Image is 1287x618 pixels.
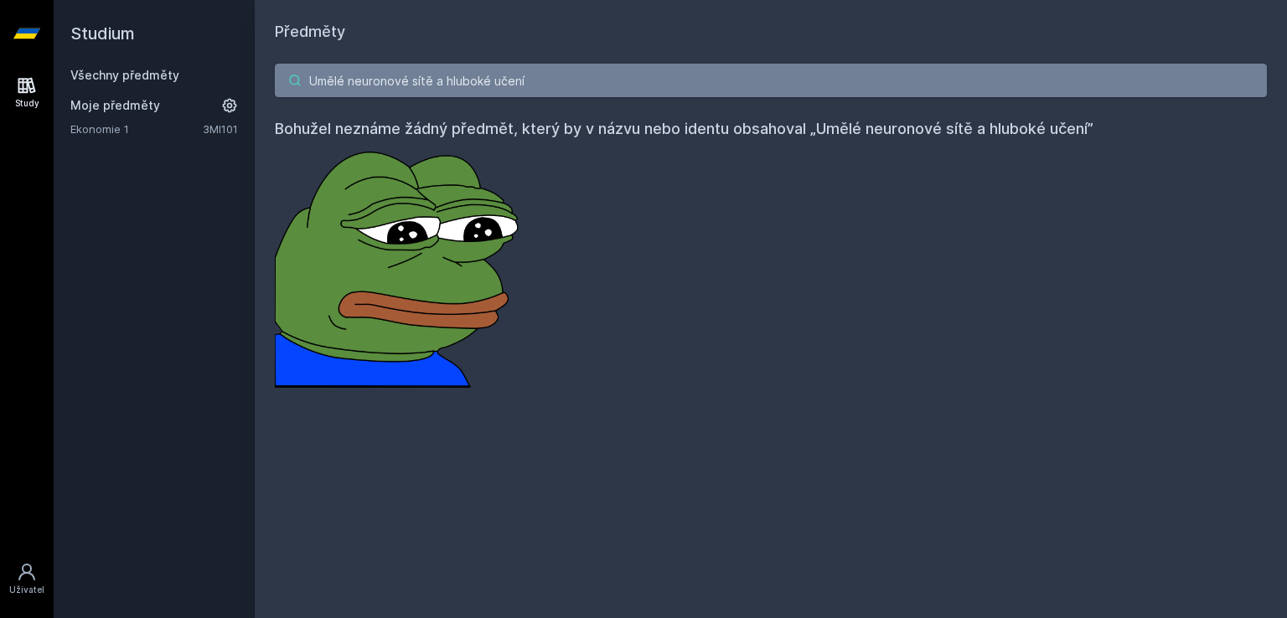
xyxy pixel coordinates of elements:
[275,64,1267,97] input: Název nebo ident předmětu…
[70,68,179,82] a: Všechny předměty
[3,67,50,118] a: Study
[70,97,160,114] span: Moje předměty
[275,20,1267,44] h1: Předměty
[275,141,526,388] img: error_picture.png
[275,117,1267,141] h4: Bohužel neznáme žádný předmět, který by v názvu nebo identu obsahoval „Umělé neuronové sítě a hlu...
[3,554,50,605] a: Uživatel
[203,122,238,136] a: 3MI101
[9,584,44,596] div: Uživatel
[70,121,203,137] a: Ekonomie 1
[15,97,39,110] div: Study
